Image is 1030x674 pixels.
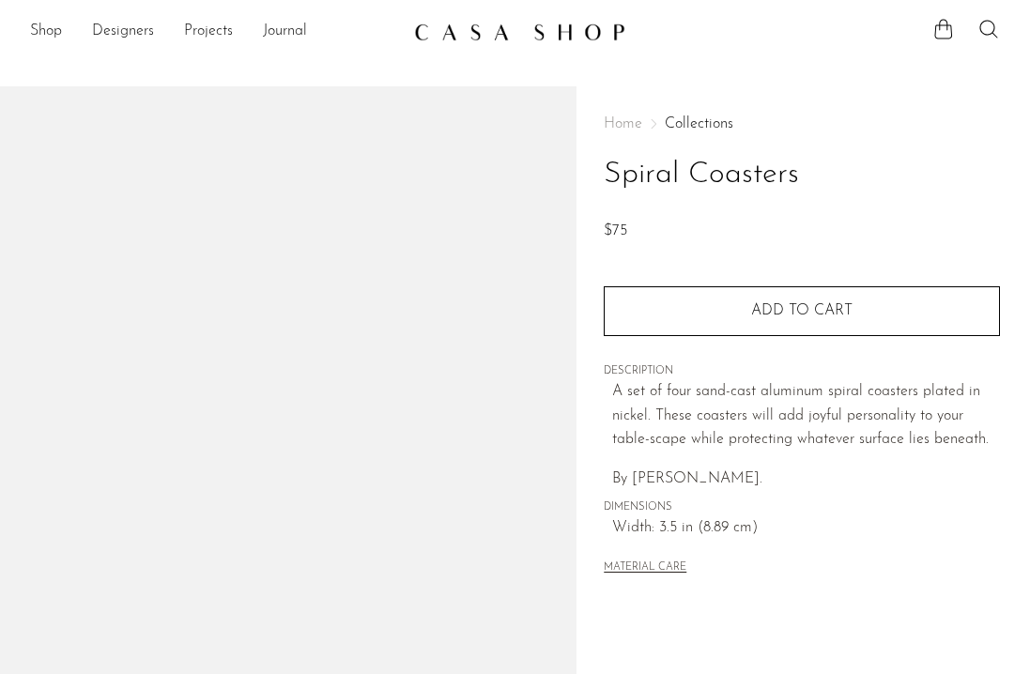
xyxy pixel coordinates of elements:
ul: NEW HEADER MENU [30,16,399,48]
button: Add to cart [604,286,1000,335]
a: Designers [92,20,154,44]
a: Journal [263,20,307,44]
span: A set of four sand-cast aluminum spiral coasters plated in nickel. These coasters will add joyful... [612,384,989,447]
a: Projects [184,20,233,44]
span: By [PERSON_NAME]. [612,471,762,486]
span: $75 [604,223,627,238]
h1: Spiral Coasters [604,151,1000,199]
span: Width: 3.5 in (8.89 cm) [612,516,1000,541]
span: DIMENSIONS [604,499,1000,516]
span: DESCRIPTION [604,363,1000,380]
a: Shop [30,20,62,44]
a: Collections [665,116,733,131]
button: MATERIAL CARE [604,561,686,575]
nav: Breadcrumbs [604,116,1000,131]
span: Add to cart [751,303,853,318]
nav: Desktop navigation [30,16,399,48]
span: Home [604,116,642,131]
